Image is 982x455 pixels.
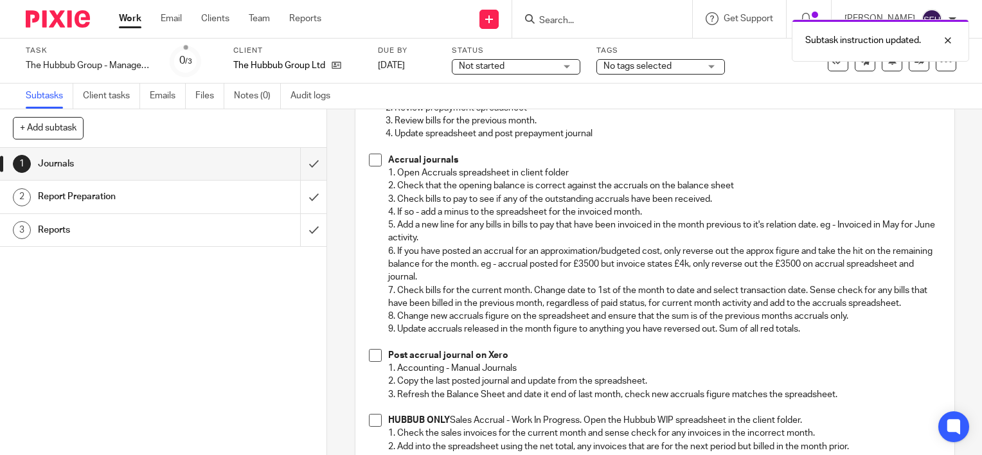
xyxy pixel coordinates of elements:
[290,84,340,109] a: Audit logs
[388,440,941,453] p: 2. Add into the spreadsheet using the net total, any invoices that are for the next period but bi...
[119,12,141,25] a: Work
[388,323,941,335] p: 9. Update accruals released in the month figure to anything you have reversed out. Sum of all red...
[388,206,941,219] p: 4. If so - add a minus to the spreadsheet for the invoiced month.
[452,46,580,56] label: Status
[38,220,204,240] h1: Reports
[388,284,941,310] p: 7. Check bills for the current month. Change date to 1st of the month to date and select transact...
[161,12,182,25] a: Email
[388,414,941,427] p: Sales Accrual - Work In Progress. Open the Hubbub WIP spreadsheet in the client folder.
[388,388,941,401] p: 3. Refresh the Balance Sheet and date it end of last month, check new accruals figure matches the...
[388,351,508,360] strong: Post accrual journal on Xero
[395,114,941,127] p: Review bills for the previous month.
[13,188,31,206] div: 2
[459,62,504,71] span: Not started
[179,53,192,68] div: 0
[388,166,941,179] p: 1. Open Accruals spreadsheet in client folder
[195,84,224,109] a: Files
[378,61,405,70] span: [DATE]
[388,375,941,388] p: 2. Copy the last posted journal and update from the spreadsheet.
[13,117,84,139] button: + Add subtask
[388,219,941,245] p: 5. Add a new line for any bills in bills to pay that have been invoiced in the month previous to ...
[388,193,941,206] p: 3. Check bills to pay to see if any of the outstanding accruals have been received.
[249,12,270,25] a: Team
[233,59,325,72] p: The Hubbub Group Ltd
[395,127,941,140] p: Update spreadsheet and post prepayment journal
[185,58,192,65] small: /3
[26,59,154,72] div: The Hubbub Group - Management Accounts
[388,362,941,375] p: 1. Accounting - Manual Journals
[388,156,458,165] strong: Accrual journals
[805,34,921,47] p: Subtask instruction updated.
[388,310,941,323] p: 8. Change new accruals figure on the spreadsheet and ensure that the sum is of the previous month...
[83,84,140,109] a: Client tasks
[150,84,186,109] a: Emails
[388,245,941,284] p: 6. If you have posted an accrual for an approximation/budgeted cost, only reverse out the approx ...
[26,84,73,109] a: Subtasks
[201,12,229,25] a: Clients
[26,10,90,28] img: Pixie
[603,62,672,71] span: No tags selected
[233,46,362,56] label: Client
[26,46,154,56] label: Task
[234,84,281,109] a: Notes (0)
[13,155,31,173] div: 1
[388,179,941,192] p: 2. Check that the opening balance is correct against the accruals on the balance sheet
[922,9,942,30] img: svg%3E
[13,221,31,239] div: 3
[38,154,204,174] h1: Journals
[388,416,450,425] strong: HUBBUB ONLY
[289,12,321,25] a: Reports
[38,187,204,206] h1: Report Preparation
[378,46,436,56] label: Due by
[388,427,941,440] p: 1. Check the sales invoices for the current month and sense check for any invoices in the incorre...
